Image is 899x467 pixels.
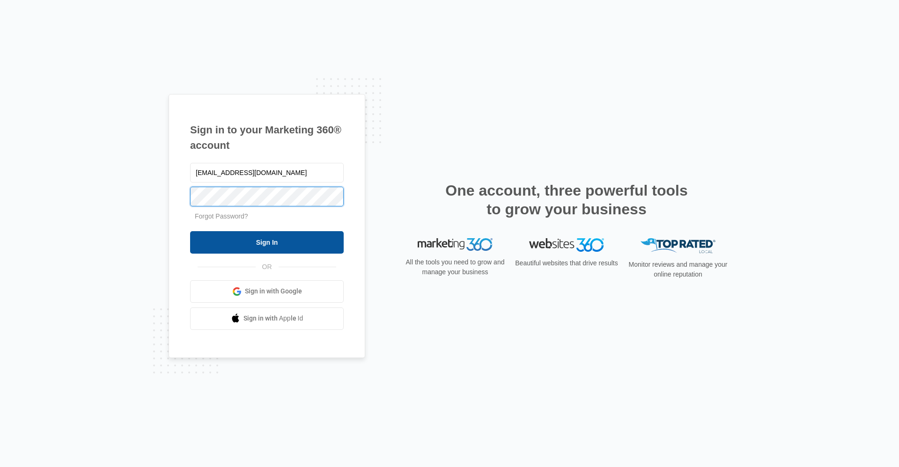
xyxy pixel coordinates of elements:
img: Top Rated Local [641,238,715,254]
span: Sign in with Apple Id [243,314,303,323]
h1: Sign in to your Marketing 360® account [190,122,344,153]
p: Monitor reviews and manage your online reputation [626,260,730,279]
p: All the tools you need to grow and manage your business [403,257,508,277]
input: Email [190,163,344,182]
a: Sign in with Google [190,280,344,303]
img: Marketing 360 [418,238,493,251]
span: OR [256,262,279,272]
span: Sign in with Google [245,286,302,296]
a: Sign in with Apple Id [190,307,344,330]
img: Websites 360 [529,238,604,252]
h2: One account, three powerful tools to grow your business [442,181,691,219]
p: Beautiful websites that drive results [514,258,619,268]
input: Sign In [190,231,344,254]
a: Forgot Password? [195,212,248,220]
